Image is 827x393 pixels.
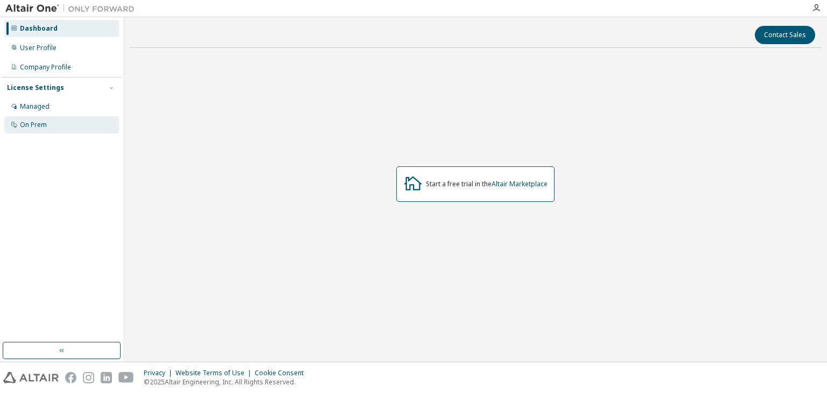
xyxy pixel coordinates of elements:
[426,180,548,188] div: Start a free trial in the
[20,24,58,33] div: Dashboard
[20,121,47,129] div: On Prem
[3,372,59,383] img: altair_logo.svg
[118,372,134,383] img: youtube.svg
[65,372,76,383] img: facebook.svg
[144,377,310,387] p: © 2025 Altair Engineering, Inc. All Rights Reserved.
[492,179,548,188] a: Altair Marketplace
[144,369,176,377] div: Privacy
[755,26,815,44] button: Contact Sales
[101,372,112,383] img: linkedin.svg
[20,102,50,111] div: Managed
[5,3,140,14] img: Altair One
[20,63,71,72] div: Company Profile
[255,369,310,377] div: Cookie Consent
[176,369,255,377] div: Website Terms of Use
[20,44,57,52] div: User Profile
[7,83,64,92] div: License Settings
[83,372,94,383] img: instagram.svg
